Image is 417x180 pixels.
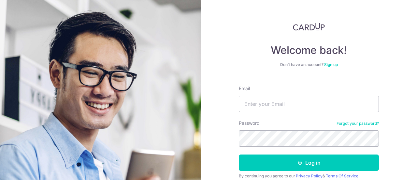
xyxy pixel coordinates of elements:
[239,85,250,92] label: Email
[239,96,379,112] input: Enter your Email
[293,23,325,31] img: CardUp Logo
[239,173,379,179] div: By continuing you agree to our &
[239,120,260,126] label: Password
[239,62,379,67] div: Don’t have an account?
[324,62,338,67] a: Sign up
[326,173,358,178] a: Terms Of Service
[239,155,379,171] button: Log in
[296,173,323,178] a: Privacy Policy
[239,44,379,57] h4: Welcome back!
[337,121,379,126] a: Forgot your password?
